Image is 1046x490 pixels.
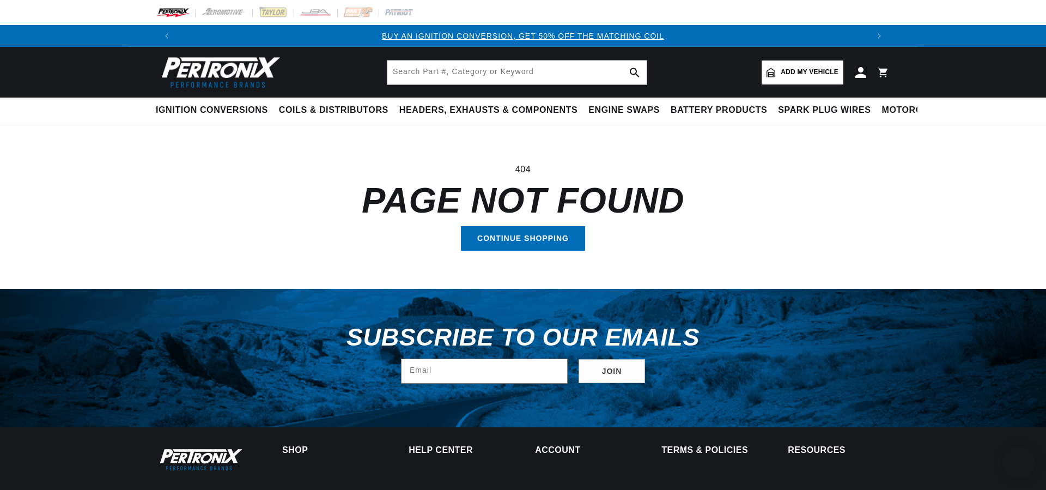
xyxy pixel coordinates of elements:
p: 404 [156,162,890,177]
summary: Battery Products [665,98,773,123]
summary: Help Center [409,446,510,454]
span: Engine Swaps [588,105,660,116]
button: Translation missing: en.sections.announcements.previous_announcement [156,25,178,47]
summary: Resources [788,446,890,454]
summary: Account [535,446,637,454]
summary: Engine Swaps [583,98,665,123]
a: BUY AN IGNITION CONVERSION, GET 50% OFF THE MATCHING COIL [382,32,664,40]
span: Ignition Conversions [156,105,268,116]
button: search button [623,61,647,84]
img: Pertronix [156,53,281,91]
h3: Subscribe to our emails [346,327,700,348]
input: Search Part #, Category or Keyword [387,61,647,84]
summary: Terms & policies [661,446,763,454]
a: Continue shopping [461,226,585,251]
span: Spark Plug Wires [778,105,871,116]
img: Pertronix [156,446,243,473]
input: Email [402,359,567,383]
summary: Coils & Distributors [273,98,394,123]
summary: Shop [282,446,384,454]
summary: Motorcycle [877,98,952,123]
button: Translation missing: en.sections.announcements.next_announcement [868,25,890,47]
span: Headers, Exhausts & Components [399,105,577,116]
a: Add my vehicle [762,61,843,84]
span: Coils & Distributors [279,105,388,116]
button: Subscribe [579,359,645,384]
h1: Page not found [156,185,890,215]
span: Battery Products [671,105,767,116]
div: Announcement [178,30,868,42]
span: Motorcycle [882,105,947,116]
summary: Headers, Exhausts & Components [394,98,583,123]
div: 1 of 3 [178,30,868,42]
span: Add my vehicle [781,67,838,77]
slideshow-component: Translation missing: en.sections.announcements.announcement_bar [129,25,917,47]
summary: Spark Plug Wires [773,98,876,123]
summary: Ignition Conversions [156,98,273,123]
